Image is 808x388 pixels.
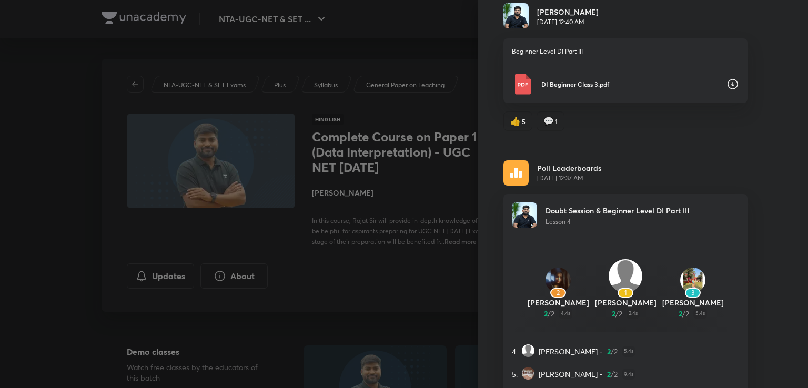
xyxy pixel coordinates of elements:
span: 9.4s [622,369,635,380]
span: 2 [612,308,615,319]
img: Avatar [680,268,705,293]
span: 1 [555,117,558,126]
span: 2.4s [627,308,640,319]
p: Poll Leaderboards [537,162,601,173]
span: / [615,308,619,319]
span: comment [543,116,554,126]
span: like [510,116,521,126]
span: 2 [551,308,554,319]
img: rescheduled [503,160,529,186]
span: / [611,369,614,380]
span: 5.4s [693,308,707,319]
div: 3 [685,288,701,298]
img: Pdf [512,74,533,95]
span: [DATE] 12:37 AM [537,173,601,183]
span: 2 [607,346,611,357]
img: Avatar [546,268,571,293]
div: 1 [618,288,633,298]
p: [PERSON_NAME] [659,297,726,308]
p: DI Beginner Class 3.pdf [541,79,718,89]
img: Avatar [522,344,534,357]
p: Doubt Session & Beginner Level DI Part III [546,205,689,216]
span: 2 [614,346,618,357]
span: / [548,308,551,319]
span: / [611,346,614,357]
h6: [PERSON_NAME] [537,6,599,17]
span: 2 [614,369,618,380]
p: [DATE] 12:40 AM [537,17,599,27]
span: 2 [607,369,611,380]
p: Beginner Level DI Part III [512,47,739,56]
span: 2 [619,308,622,319]
img: Avatar [503,3,529,28]
p: [PERSON_NAME] [524,297,592,308]
div: 2 [550,288,566,298]
p: [PERSON_NAME] [592,297,659,308]
img: Avatar [512,202,537,228]
img: Avatar [609,259,642,293]
span: 5. [512,369,518,380]
span: Lesson 4 [546,218,571,226]
span: 2 [544,308,548,319]
span: 5.4s [622,346,635,357]
span: 2 [679,308,682,319]
span: [PERSON_NAME] - [539,346,603,357]
span: 2 [685,308,689,319]
span: / [682,308,685,319]
span: 4.4s [559,308,572,319]
span: [PERSON_NAME] - [539,369,603,380]
span: 5 [522,117,526,126]
img: Avatar [522,367,534,380]
span: 4. [512,346,518,357]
